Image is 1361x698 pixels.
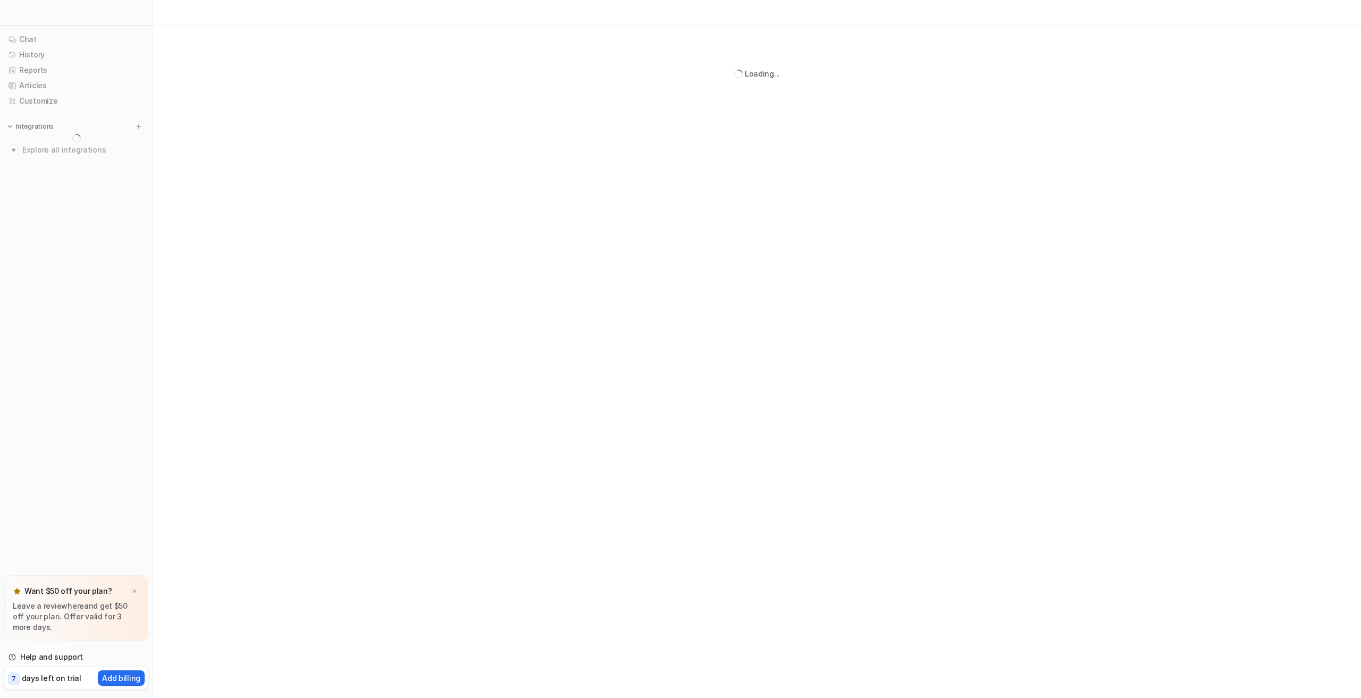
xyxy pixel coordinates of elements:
[13,601,140,633] p: Leave a review and get $50 off your plan. Offer valid for 3 more days.
[4,63,148,78] a: Reports
[4,650,148,665] a: Help and support
[24,586,112,596] p: Want $50 off your plan?
[22,141,144,158] span: Explore all integrations
[745,68,780,79] div: Loading...
[102,672,140,684] p: Add billing
[16,122,54,131] p: Integrations
[12,674,16,684] p: 7
[135,123,142,130] img: menu_add.svg
[98,670,145,686] button: Add billing
[4,47,148,62] a: History
[4,94,148,108] a: Customize
[9,145,19,155] img: explore all integrations
[4,121,57,132] button: Integrations
[22,672,81,684] p: days left on trial
[4,78,148,93] a: Articles
[6,123,14,130] img: expand menu
[4,142,148,157] a: Explore all integrations
[131,588,138,595] img: x
[13,587,21,595] img: star
[68,601,84,610] a: here
[4,32,148,47] a: Chat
